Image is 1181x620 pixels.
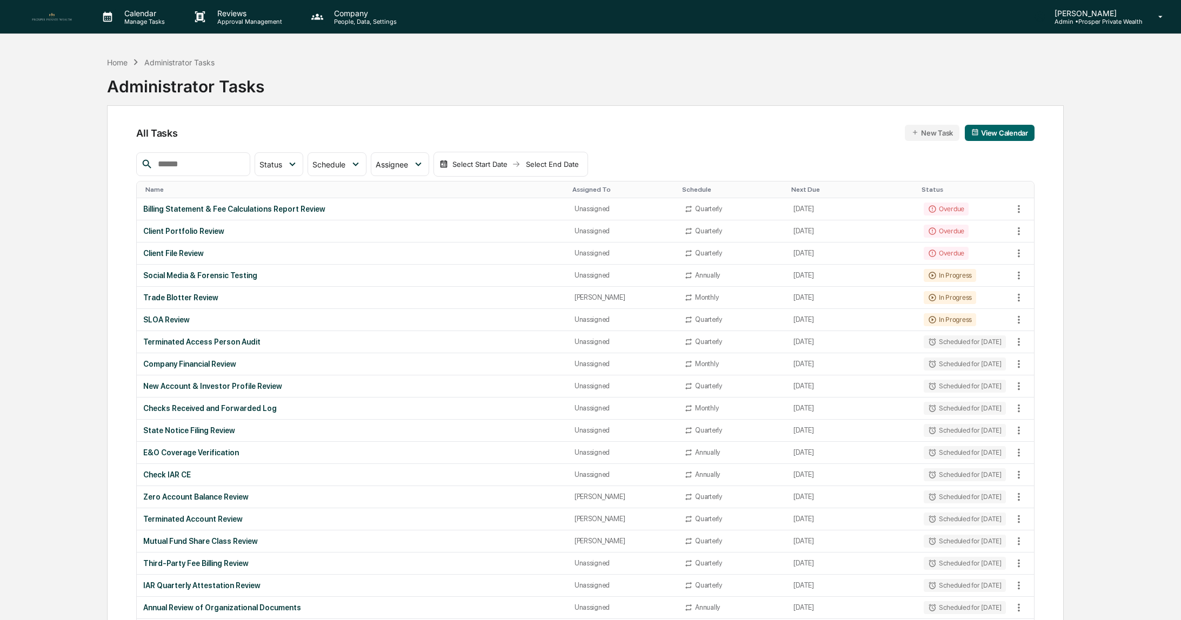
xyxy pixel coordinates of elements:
div: [PERSON_NAME] [575,493,671,501]
div: Check IAR CE [143,470,561,479]
div: Billing Statement & Fee Calculations Report Review [143,205,561,213]
div: Scheduled for [DATE] [924,579,1006,592]
div: Unassigned [575,271,671,279]
td: [DATE] [787,575,917,597]
div: Annually [695,603,720,611]
div: Scheduled for [DATE] [924,557,1006,570]
div: Scheduled for [DATE] [924,335,1006,348]
div: Scheduled for [DATE] [924,601,1006,614]
div: Overdue [924,203,969,215]
td: [DATE] [787,442,917,464]
div: Monthly [695,360,718,368]
img: calendar [439,160,448,169]
div: Unassigned [575,448,671,456]
div: Quarterly [695,559,722,567]
img: arrow right [512,160,521,169]
div: Toggle SortBy [145,186,563,193]
div: Checks Received and Forwarded Log [143,404,561,413]
div: Unassigned [575,559,671,567]
p: Calendar [116,9,170,18]
div: Unassigned [575,249,671,257]
td: [DATE] [787,530,917,552]
div: Unassigned [575,227,671,235]
iframe: Open customer support [1146,584,1176,614]
div: E&O Coverage Verification [143,448,561,457]
div: Unassigned [575,603,671,611]
div: Zero Account Balance Review [143,493,561,501]
div: Home [107,58,128,67]
div: Terminated Account Review [143,515,561,523]
span: Assignee [376,160,408,169]
div: Scheduled for [DATE] [924,490,1006,503]
td: [DATE] [787,353,917,375]
div: Monthly [695,293,718,301]
p: Company [325,9,402,18]
td: [DATE] [787,242,917,265]
td: [DATE] [787,597,917,619]
div: Quarterly [695,315,722,324]
div: Quarterly [695,515,722,523]
div: Overdue [924,225,969,238]
div: Toggle SortBy [922,186,1008,193]
div: Quarterly [695,227,722,235]
span: All Tasks [136,127,177,139]
div: Scheduled for [DATE] [924,468,1006,481]
div: Scheduled for [DATE] [924,402,1006,415]
p: Reviews [209,9,288,18]
td: [DATE] [787,397,917,420]
td: [DATE] [787,331,917,353]
div: Toggle SortBy [791,186,912,193]
p: Approval Management [209,18,288,25]
td: [DATE] [787,375,917,397]
span: Schedule [312,160,345,169]
div: Unassigned [575,205,671,213]
div: Overdue [924,247,969,260]
button: New Task [905,125,959,141]
div: Annual Review of Organizational Documents [143,603,561,612]
div: Unassigned [575,360,671,368]
div: In Progress [924,291,976,304]
div: Monthly [695,404,718,412]
p: [PERSON_NAME] [1046,9,1143,18]
div: Administrator Tasks [144,58,215,67]
div: Unassigned [575,315,671,324]
button: View Calendar [965,125,1035,141]
div: Unassigned [575,338,671,346]
td: [DATE] [787,287,917,309]
div: Scheduled for [DATE] [924,535,1006,548]
div: Annually [695,448,720,456]
div: Annually [695,271,720,279]
td: [DATE] [787,420,917,442]
div: Social Media & Forensic Testing [143,271,561,280]
div: Quarterly [695,382,722,390]
div: Unassigned [575,470,671,479]
div: Quarterly [695,205,722,213]
td: [DATE] [787,486,917,508]
div: IAR Quarterly Attestation Review [143,581,561,590]
div: Scheduled for [DATE] [924,358,1006,370]
div: Unassigned [575,382,671,390]
div: SLOA Review [143,315,561,324]
p: People, Data, Settings [325,18,402,25]
div: In Progress [924,269,976,282]
div: Scheduled for [DATE] [924,380,1006,393]
div: In Progress [924,313,976,326]
div: Toggle SortBy [572,186,673,193]
div: Third-Party Fee Billing Review [143,559,561,568]
div: [PERSON_NAME] [575,293,671,301]
span: Status [259,160,282,169]
td: [DATE] [787,508,917,530]
div: Scheduled for [DATE] [924,424,1006,437]
td: [DATE] [787,552,917,575]
div: [PERSON_NAME] [575,537,671,545]
p: Admin • Prosper Private Wealth [1046,18,1143,25]
div: Trade Blotter Review [143,293,561,302]
div: Administrator Tasks [107,68,264,96]
div: Select End Date [523,160,582,169]
div: Select Start Date [450,160,510,169]
p: Manage Tasks [116,18,170,25]
div: Quarterly [695,537,722,545]
div: Client File Review [143,249,561,258]
td: [DATE] [787,309,917,331]
div: Quarterly [695,581,722,589]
